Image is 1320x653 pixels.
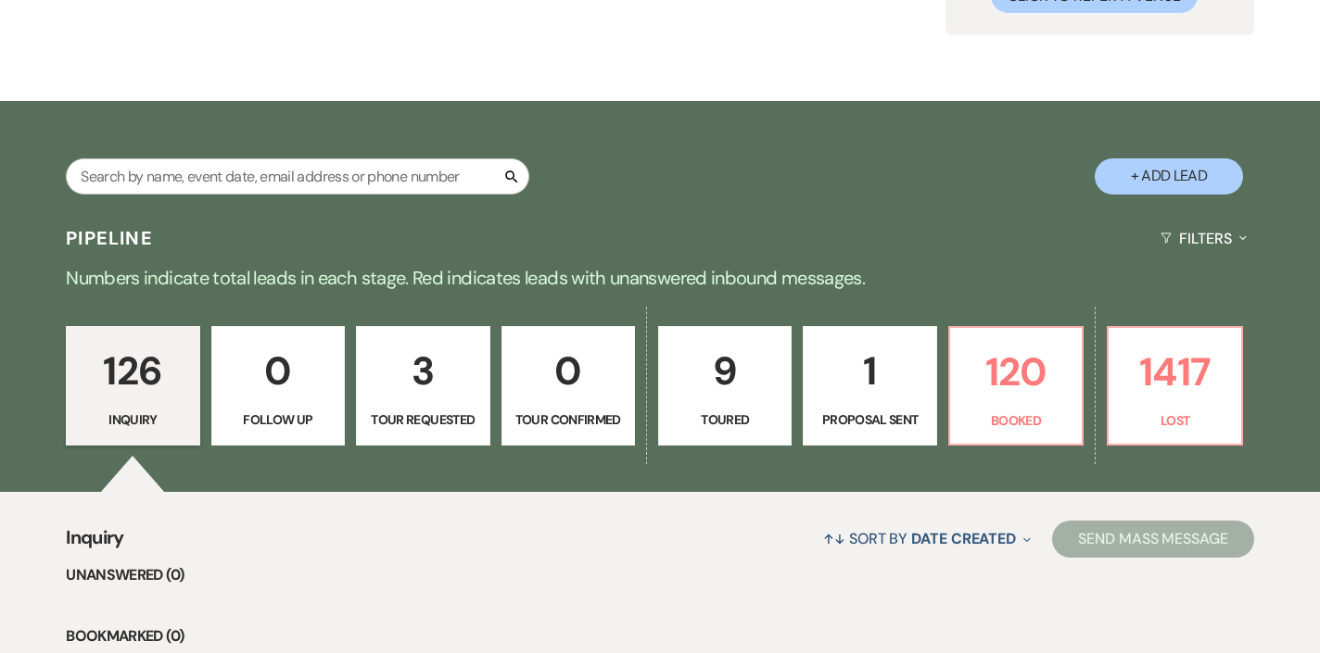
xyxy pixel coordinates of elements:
[66,158,529,195] input: Search by name, event date, email address or phone number
[670,340,780,402] p: 9
[961,410,1071,431] p: Booked
[803,326,936,446] a: 1Proposal Sent
[78,409,187,430] p: Inquiry
[501,326,635,446] a: 0Tour Confirmed
[223,409,333,430] p: Follow Up
[356,326,489,446] a: 3Tour Requested
[658,326,792,446] a: 9Toured
[66,523,124,563] span: Inquiry
[961,341,1071,403] p: 120
[1153,214,1254,263] button: Filters
[1107,326,1242,446] a: 1417Lost
[911,529,1016,548] span: Date Created
[1095,158,1243,195] button: + Add Lead
[514,409,623,430] p: Tour Confirmed
[78,340,187,402] p: 126
[368,340,477,402] p: 3
[816,514,1038,563] button: Sort By Date Created
[948,326,1084,446] a: 120Booked
[1052,521,1254,558] button: Send Mass Message
[1120,410,1229,431] p: Lost
[1120,341,1229,403] p: 1417
[223,340,333,402] p: 0
[815,340,924,402] p: 1
[66,563,1254,587] li: Unanswered (0)
[368,409,477,430] p: Tour Requested
[66,326,199,446] a: 126Inquiry
[211,326,345,446] a: 0Follow Up
[815,409,924,430] p: Proposal Sent
[670,409,780,430] p: Toured
[66,624,1254,648] li: Bookmarked (0)
[66,225,153,251] h3: Pipeline
[514,340,623,402] p: 0
[823,529,845,548] span: ↑↓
